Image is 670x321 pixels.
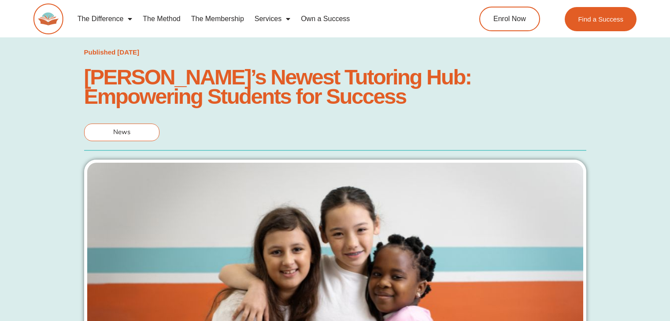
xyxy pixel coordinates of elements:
span: News [113,128,130,136]
a: Published [DATE] [84,46,140,58]
nav: Menu [72,9,445,29]
span: Published [84,48,116,56]
a: Services [249,9,296,29]
time: [DATE] [117,48,139,56]
a: Own a Success [296,9,355,29]
a: The Method [137,9,185,29]
span: Find a Success [578,16,623,22]
iframe: Chat Widget [523,222,670,321]
span: Enrol Now [493,15,526,22]
a: The Membership [186,9,249,29]
a: Enrol Now [479,7,540,31]
h1: [PERSON_NAME]’s Newest Tutoring Hub: Empowering Students for Success [84,67,586,106]
a: Find a Success [565,7,637,31]
a: The Difference [72,9,138,29]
